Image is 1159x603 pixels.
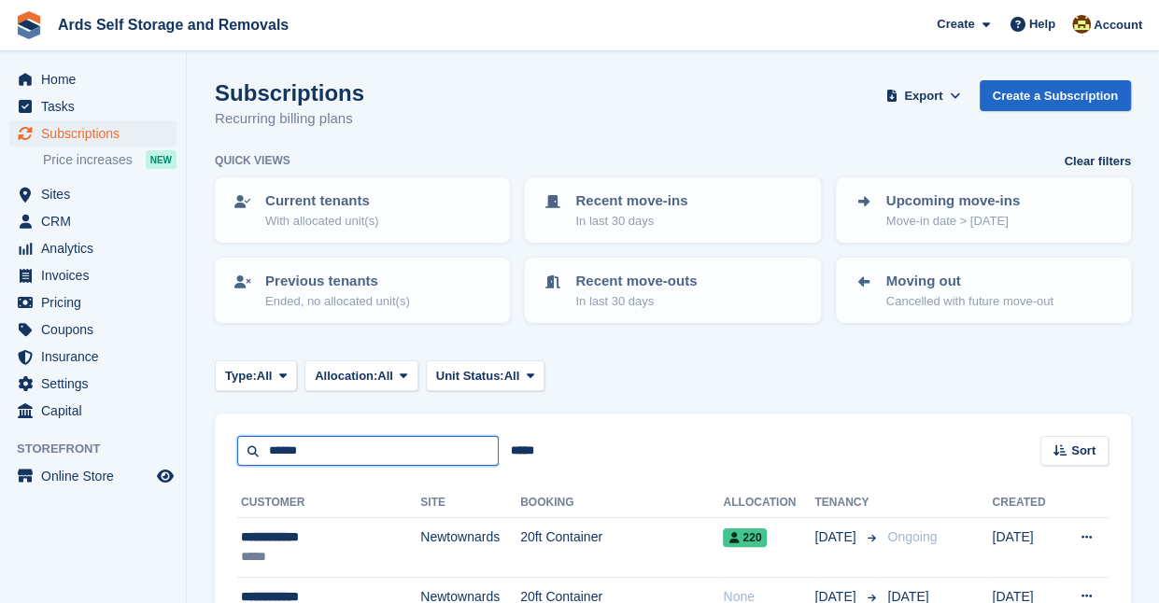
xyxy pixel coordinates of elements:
a: Ards Self Storage and Removals [50,9,296,40]
th: Site [420,488,520,518]
p: Upcoming move-ins [886,190,1020,212]
a: Previous tenants Ended, no allocated unit(s) [217,259,508,321]
a: menu [9,235,177,261]
span: Type: [225,367,257,386]
span: Home [41,66,153,92]
td: 20ft Container [520,518,723,578]
span: Settings [41,371,153,397]
img: stora-icon-8386f47178a22dfd0bd8f6a31ec36ba5ce8667c1dd55bd0f319d3a0aa187defe.svg [15,11,43,39]
p: With allocated unit(s) [265,212,378,231]
span: All [257,367,273,386]
a: Preview store [154,465,177,487]
span: [DATE] [814,527,859,547]
a: Create a Subscription [980,80,1131,111]
a: menu [9,93,177,119]
button: Allocation: All [304,360,418,391]
span: Sites [41,181,153,207]
a: menu [9,398,177,424]
p: Previous tenants [265,271,410,292]
p: Recent move-outs [575,271,697,292]
a: Moving out Cancelled with future move-out [838,259,1129,321]
button: Type: All [215,360,297,391]
a: Price increases NEW [43,149,177,170]
span: Subscriptions [41,120,153,147]
span: Storefront [17,440,186,458]
p: Current tenants [265,190,378,212]
p: Moving out [886,271,1053,292]
button: Export [883,80,965,111]
a: Clear filters [1064,152,1131,171]
th: Booking [520,488,723,518]
div: NEW [146,150,177,169]
span: Help [1029,15,1055,34]
p: In last 30 days [575,292,697,311]
span: Allocation: [315,367,377,386]
a: menu [9,371,177,397]
th: Created [992,488,1059,518]
th: Customer [237,488,420,518]
a: Upcoming move-ins Move-in date > [DATE] [838,179,1129,241]
span: Account [1094,16,1142,35]
span: All [504,367,520,386]
span: Create [937,15,974,34]
p: Recent move-ins [575,190,687,212]
span: Export [904,87,942,105]
a: menu [9,208,177,234]
h1: Subscriptions [215,80,364,105]
a: menu [9,262,177,288]
span: 220 [723,528,767,547]
h6: Quick views [215,152,290,169]
span: Online Store [41,463,153,489]
span: Invoices [41,262,153,288]
th: Allocation [723,488,814,518]
a: menu [9,344,177,370]
a: menu [9,463,177,489]
a: menu [9,66,177,92]
span: Coupons [41,316,153,343]
a: menu [9,289,177,316]
span: Price increases [43,151,133,169]
td: Newtownards [420,518,520,578]
span: Ongoing [887,529,937,544]
p: Ended, no allocated unit(s) [265,292,410,311]
p: Recurring billing plans [215,108,364,130]
td: [DATE] [992,518,1059,578]
p: In last 30 days [575,212,687,231]
a: Current tenants With allocated unit(s) [217,179,508,241]
span: Tasks [41,93,153,119]
th: Tenancy [814,488,880,518]
span: Capital [41,398,153,424]
span: Pricing [41,289,153,316]
button: Unit Status: All [426,360,544,391]
a: menu [9,181,177,207]
span: Analytics [41,235,153,261]
span: Sort [1071,442,1095,460]
img: Mark McFerran [1072,15,1091,34]
a: Recent move-ins In last 30 days [527,179,818,241]
a: menu [9,120,177,147]
p: Move-in date > [DATE] [886,212,1020,231]
span: CRM [41,208,153,234]
span: All [377,367,393,386]
a: Recent move-outs In last 30 days [527,259,818,321]
a: menu [9,316,177,343]
span: Unit Status: [436,367,504,386]
span: Insurance [41,344,153,370]
p: Cancelled with future move-out [886,292,1053,311]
